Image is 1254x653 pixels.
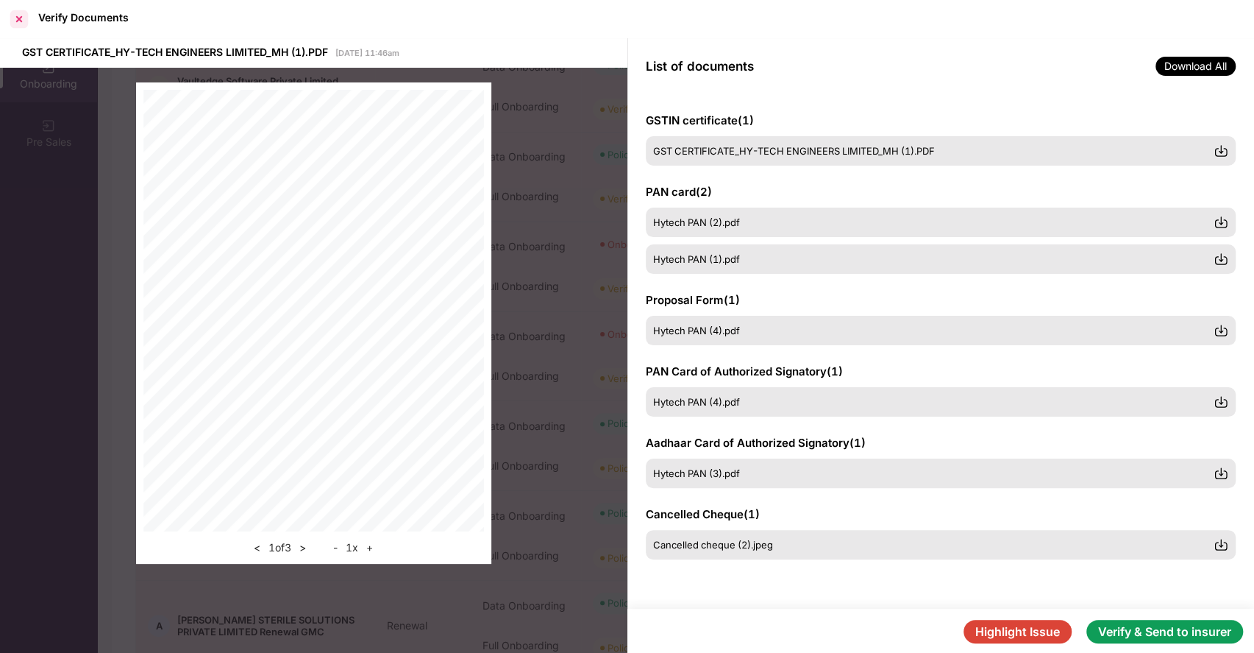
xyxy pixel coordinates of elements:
img: svg+xml;base64,PHN2ZyBpZD0iRG93bmxvYWQtMzJ4MzIiIHhtbG5zPSJodHRwOi8vd3d3LnczLm9yZy8yMDAwL3N2ZyIgd2... [1214,323,1228,338]
span: GST CERTIFICATE_HY-TECH ENGINEERS LIMITED_MH (1).PDF [653,145,935,157]
span: Download All [1155,57,1236,76]
span: Cancelled cheque (2).jpeg [653,539,773,551]
img: svg+xml;base64,PHN2ZyBpZD0iRG93bmxvYWQtMzJ4MzIiIHhtbG5zPSJodHRwOi8vd3d3LnczLm9yZy8yMDAwL3N2ZyIgd2... [1214,215,1228,230]
button: - [329,539,342,557]
button: < [249,539,265,557]
div: Verify Documents [38,11,129,24]
span: PAN card ( 2 ) [646,185,712,199]
button: Verify & Send to insurer [1086,620,1243,643]
div: 1 of 3 [249,539,310,557]
img: svg+xml;base64,PHN2ZyBpZD0iRG93bmxvYWQtMzJ4MzIiIHhtbG5zPSJodHRwOi8vd3d3LnczLm9yZy8yMDAwL3N2ZyIgd2... [1214,252,1228,267]
span: Hytech PAN (2).pdf [653,216,740,228]
span: Aadhaar Card of Authorized Signatory ( 1 ) [646,436,866,450]
img: svg+xml;base64,PHN2ZyBpZD0iRG93bmxvYWQtMzJ4MzIiIHhtbG5zPSJodHRwOi8vd3d3LnczLm9yZy8yMDAwL3N2ZyIgd2... [1214,144,1228,158]
span: GST CERTIFICATE_HY-TECH ENGINEERS LIMITED_MH (1).PDF [22,46,328,58]
span: Hytech PAN (1).pdf [653,253,740,265]
img: svg+xml;base64,PHN2ZyBpZD0iRG93bmxvYWQtMzJ4MzIiIHhtbG5zPSJodHRwOi8vd3d3LnczLm9yZy8yMDAwL3N2ZyIgd2... [1214,537,1228,552]
span: List of documents [646,59,754,74]
span: Cancelled Cheque ( 1 ) [646,507,760,521]
div: 1 x [329,539,377,557]
span: [DATE] 11:46am [335,48,399,58]
button: + [362,539,377,557]
span: PAN Card of Authorized Signatory ( 1 ) [646,364,843,378]
span: Hytech PAN (3).pdf [653,467,740,479]
span: Hytech PAN (4).pdf [653,396,740,408]
button: > [295,539,310,557]
span: GSTIN certificate ( 1 ) [646,113,754,127]
img: svg+xml;base64,PHN2ZyBpZD0iRG93bmxvYWQtMzJ4MzIiIHhtbG5zPSJodHRwOi8vd3d3LnczLm9yZy8yMDAwL3N2ZyIgd2... [1214,395,1228,409]
span: Proposal Form ( 1 ) [646,293,740,307]
span: Hytech PAN (4).pdf [653,325,740,336]
img: svg+xml;base64,PHN2ZyBpZD0iRG93bmxvYWQtMzJ4MzIiIHhtbG5zPSJodHRwOi8vd3d3LnczLm9yZy8yMDAwL3N2ZyIgd2... [1214,466,1228,481]
button: Highlight Issue [963,620,1072,643]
